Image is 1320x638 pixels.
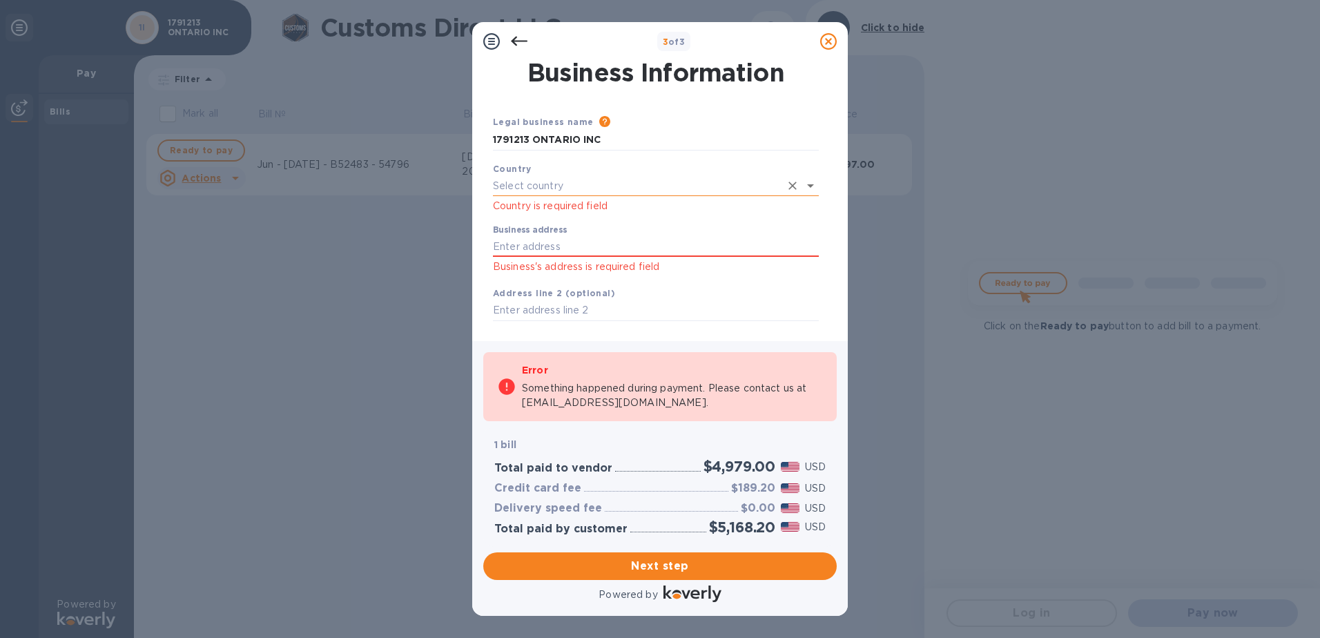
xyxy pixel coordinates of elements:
[781,462,799,472] img: USD
[493,198,819,214] p: Country is required field
[493,259,819,275] p: Business's address is required field
[805,501,826,516] p: USD
[522,381,823,410] p: Something happened during payment. Please contact us at [EMAIL_ADDRESS][DOMAIN_NAME].
[731,482,775,495] h3: $189.20
[493,300,819,321] input: Enter address line 2
[493,226,567,235] label: Business address
[781,522,799,532] img: USD
[783,176,802,195] button: Clear
[494,482,581,495] h3: Credit card fee
[493,288,615,298] b: Address line 2 (optional)
[483,552,837,580] button: Next step
[805,460,826,474] p: USD
[599,588,657,602] p: Powered by
[663,586,721,602] img: Logo
[490,58,822,87] h1: Business Information
[493,236,819,257] input: Enter address
[494,523,628,536] h3: Total paid by customer
[805,520,826,534] p: USD
[494,462,612,475] h3: Total paid to vendor
[494,502,602,515] h3: Delivery speed fee
[703,458,775,475] h2: $4,979.00
[493,176,780,196] input: Select country
[801,176,820,195] button: Open
[494,439,516,450] b: 1 bill
[805,481,826,496] p: USD
[493,117,594,127] b: Legal business name
[709,519,775,536] h2: $5,168.20
[494,558,826,574] span: Next step
[781,483,799,493] img: USD
[781,503,799,513] img: USD
[741,502,775,515] h3: $0.00
[493,164,532,174] b: Country
[663,37,668,47] span: 3
[493,130,819,151] input: Enter legal business name
[522,365,548,376] b: Error
[663,37,686,47] b: of 3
